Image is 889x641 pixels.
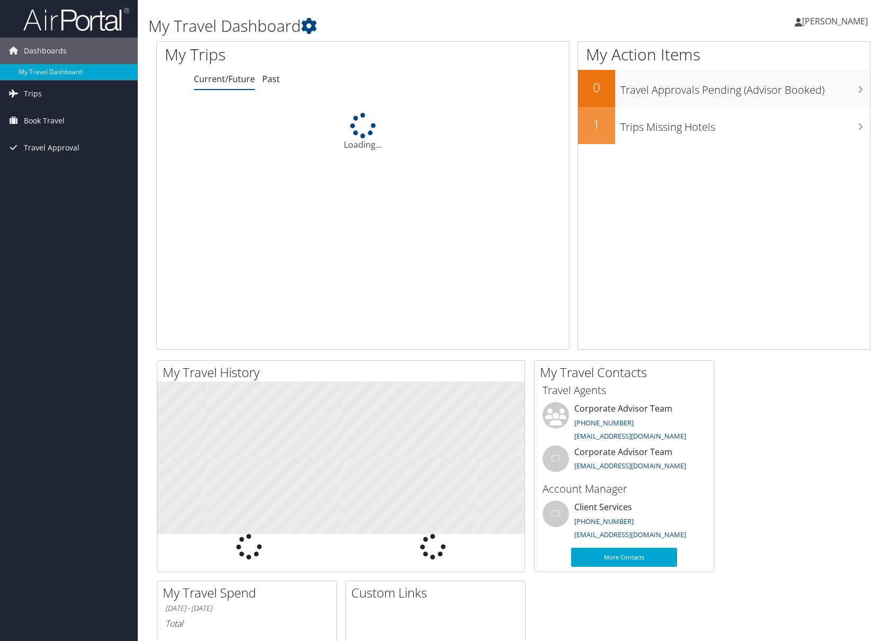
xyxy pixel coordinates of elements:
h2: My Travel Contacts [540,363,714,381]
h2: My Travel Spend [163,584,336,602]
a: [PHONE_NUMBER] [574,418,634,428]
div: Loading... [157,113,569,151]
span: Travel Approval [24,135,79,161]
li: Corporate Advisor Team [537,402,711,446]
h2: 1 [578,115,615,133]
img: airportal-logo.png [23,7,129,32]
h2: My Travel History [163,363,524,381]
span: [PERSON_NAME] [802,15,868,27]
div: CS [543,501,569,527]
a: [EMAIL_ADDRESS][DOMAIN_NAME] [574,461,686,470]
a: Past [262,73,280,85]
h2: 0 [578,78,615,96]
li: Corporate Advisor Team [537,446,711,480]
a: [EMAIL_ADDRESS][DOMAIN_NAME] [574,530,686,539]
h6: Total [165,618,328,629]
a: 0Travel Approvals Pending (Advisor Booked) [578,70,870,107]
li: Client Services [537,501,711,544]
span: Trips [24,81,42,107]
a: [PERSON_NAME] [795,5,878,37]
h1: My Trips [165,43,389,66]
a: More Contacts [571,548,677,567]
h6: [DATE] - [DATE] [165,603,328,613]
h3: Trips Missing Hotels [620,114,870,135]
a: [EMAIL_ADDRESS][DOMAIN_NAME] [574,431,686,441]
span: Dashboards [24,38,67,64]
a: 1Trips Missing Hotels [578,107,870,144]
span: Book Travel [24,108,65,134]
h3: Account Manager [543,482,706,496]
h1: My Action Items [578,43,870,66]
h3: Travel Agents [543,383,706,398]
div: CT [543,446,569,472]
a: Current/Future [194,73,255,85]
h1: My Travel Dashboard [148,15,635,37]
h2: Custom Links [351,584,525,602]
h3: Travel Approvals Pending (Advisor Booked) [620,77,870,97]
a: [PHONE_NUMBER] [574,517,634,526]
